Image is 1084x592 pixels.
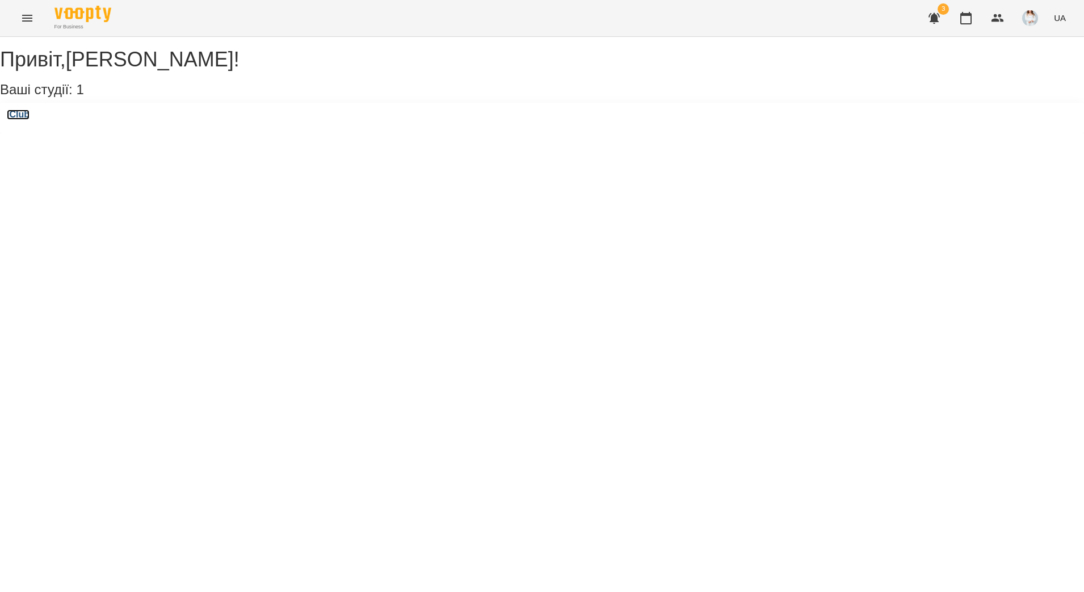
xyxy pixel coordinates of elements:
[76,82,83,97] span: 1
[1049,7,1070,28] button: UA
[14,5,41,32] button: Menu
[7,110,30,120] a: iClub
[1022,10,1038,26] img: 31cba75fe2bd3cb19472609ed749f4b6.jpg
[938,3,949,15] span: 3
[54,6,111,22] img: Voopty Logo
[54,23,111,31] span: For Business
[1054,12,1066,24] span: UA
